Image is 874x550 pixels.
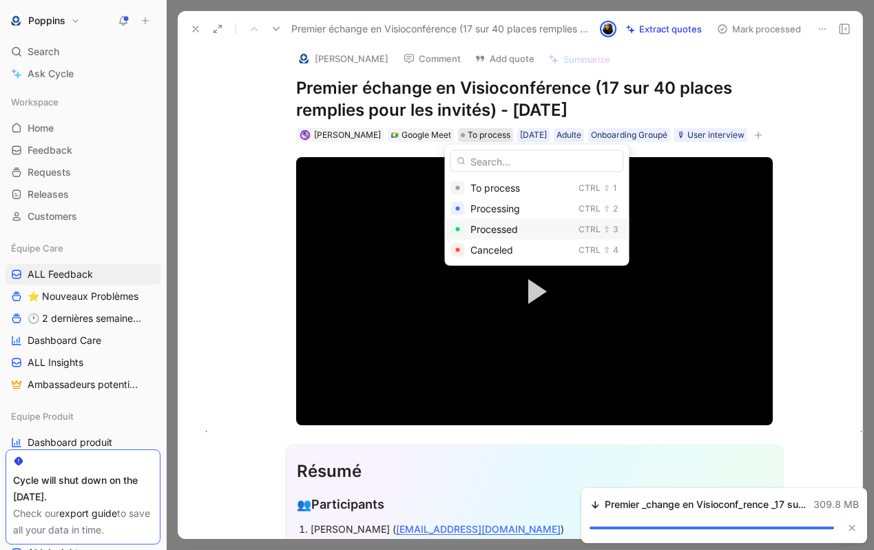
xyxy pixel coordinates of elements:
div: Ctrl [579,202,601,216]
input: Search... [450,150,624,172]
div: Ctrl [579,223,601,236]
span: Processed [470,223,518,235]
div: Ctrl [579,243,601,257]
span: Premier _change en Visioconf_rence _17 sur 40 places remplies pour les invit_s_ _ 9_25_2025.mp4 [605,496,807,513]
div: 1 [613,181,617,195]
div: Ctrl [579,181,601,195]
span: 309.8 MB [813,496,859,513]
span: Canceled [470,244,513,256]
span: Processing [470,203,520,214]
div: ⇧ [603,223,610,236]
div: 2 [613,202,618,216]
span: To process [470,182,520,194]
div: 4 [613,243,618,257]
div: 3 [613,223,618,236]
div: ⇧ [603,181,610,195]
div: ⇧ [603,243,610,257]
div: ⇧ [603,202,610,216]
